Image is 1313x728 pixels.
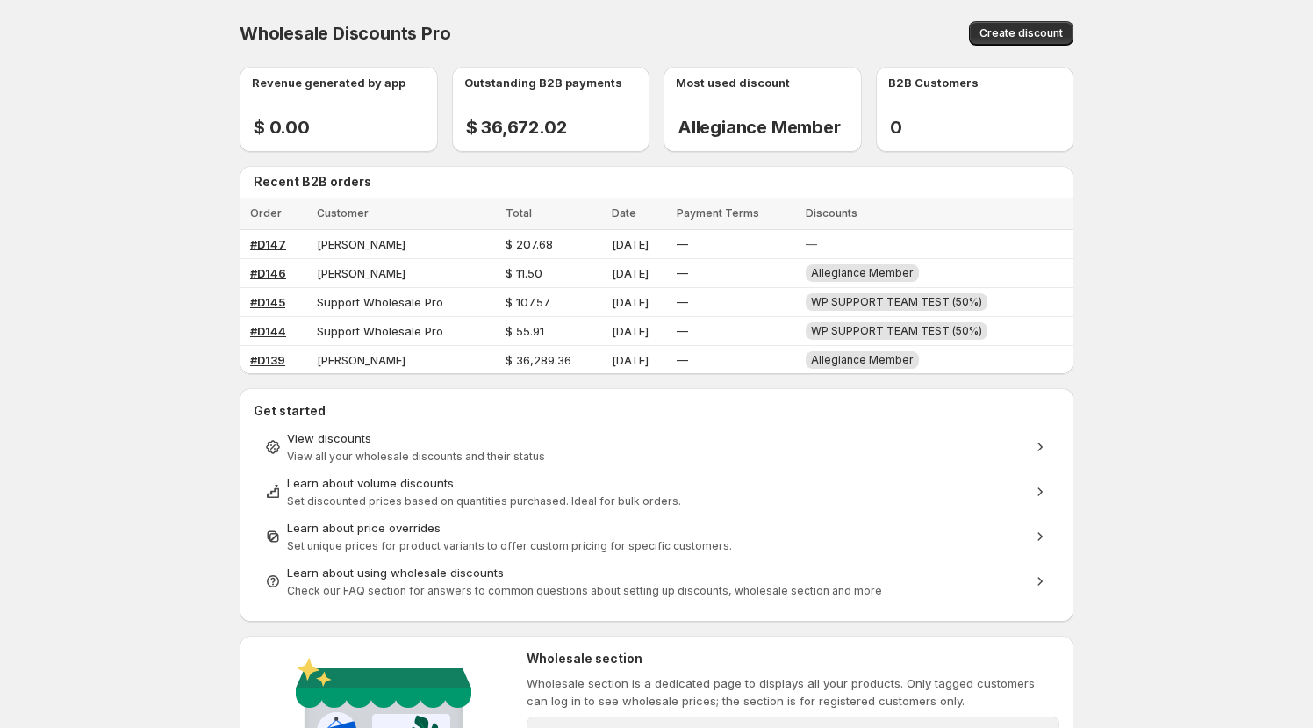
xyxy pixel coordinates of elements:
h2: $ 0.00 [254,117,310,138]
a: #D146 [250,266,286,280]
span: [DATE] [612,295,649,309]
a: #D144 [250,324,286,338]
a: #D139 [250,353,285,367]
h2: Get started [254,402,1059,420]
span: [DATE] [612,353,649,367]
span: [DATE] [612,237,649,251]
span: $ 207.68 [506,237,553,251]
p: B2B Customers [888,74,979,91]
span: [PERSON_NAME] [317,266,405,280]
span: WP SUPPORT TEAM TEST (50%) [811,324,982,337]
button: Create discount [969,21,1073,46]
span: Total [506,206,532,220]
span: Support Wholesale Pro [317,295,443,309]
div: Learn about using wholesale discounts [287,564,1026,581]
a: #D145 [250,295,285,309]
span: Wholesale Discounts Pro [240,23,450,44]
p: Most used discount [676,74,790,91]
span: [DATE] [612,324,649,338]
div: Learn about volume discounts [287,474,1026,492]
span: $ 11.50 [506,266,542,280]
span: Discounts [806,206,857,220]
span: [PERSON_NAME] [317,237,405,251]
span: $ 36,289.36 [506,353,571,367]
span: — [677,266,688,280]
span: View all your wholesale discounts and their status [287,450,545,463]
p: Revenue generated by app [252,74,405,91]
span: Set unique prices for product variants to offer custom pricing for specific customers. [287,539,732,552]
h2: Wholesale section [527,650,1059,667]
span: — [677,324,688,338]
span: Check our FAQ section for answers to common questions about setting up discounts, wholesale secti... [287,584,882,597]
span: Allegiance Member [811,353,914,366]
span: [PERSON_NAME] [317,353,405,367]
h2: Allegiance Member [678,117,841,138]
span: Create discount [979,26,1063,40]
span: — [677,353,688,367]
span: Date [612,206,636,220]
span: $ 107.57 [506,295,550,309]
span: WP SUPPORT TEAM TEST (50%) [811,295,982,308]
p: Wholesale section is a dedicated page to displays all your products. Only tagged customers can lo... [527,674,1059,710]
span: — [677,237,688,251]
span: Payment Terms [677,206,759,220]
span: [DATE] [612,266,649,280]
h2: $ 36,672.02 [466,117,567,138]
h2: 0 [890,117,916,138]
span: Customer [317,206,369,220]
p: Outstanding B2B payments [464,74,622,91]
h2: Recent B2B orders [254,173,1066,191]
span: Support Wholesale Pro [317,324,443,338]
a: #D147 [250,237,286,251]
span: — [806,237,817,251]
span: Set discounted prices based on quantities purchased. Ideal for bulk orders. [287,494,681,508]
div: Learn about price overrides [287,519,1026,537]
span: — [677,295,688,309]
div: View discounts [287,429,1026,447]
span: Order [250,206,282,220]
span: $ 55.91 [506,324,544,338]
span: Allegiance Member [811,266,914,279]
